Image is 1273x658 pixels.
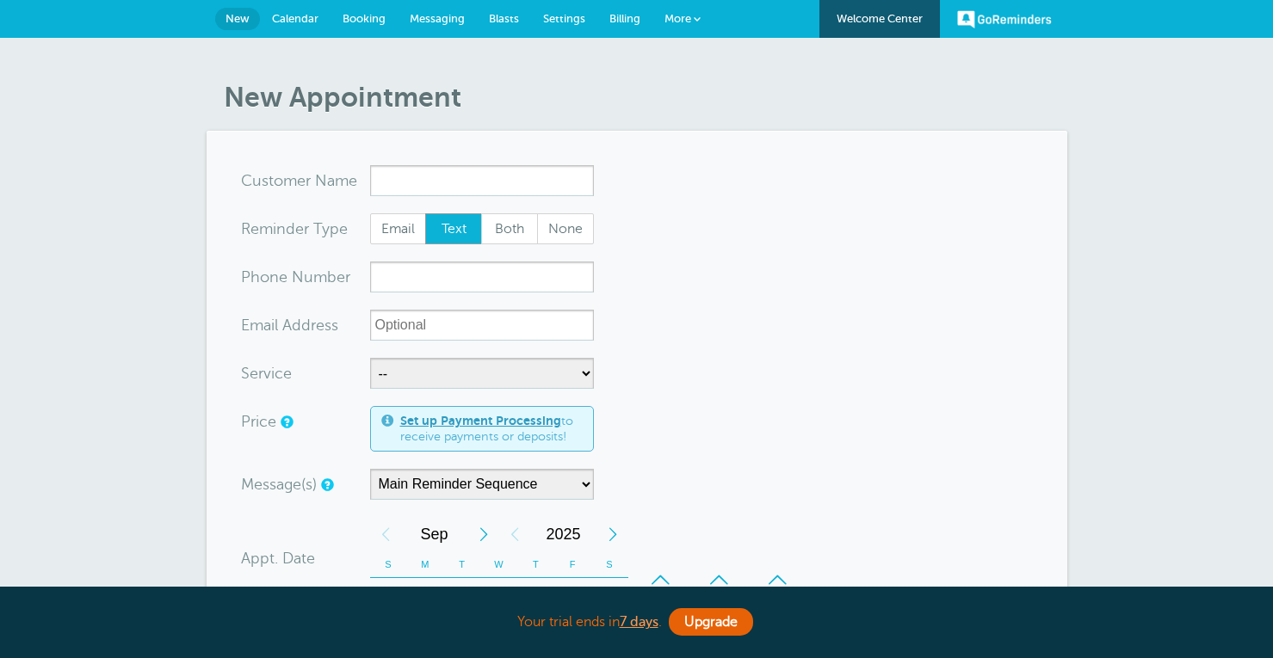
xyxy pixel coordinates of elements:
[406,551,443,578] th: M
[371,214,426,243] span: Email
[543,12,585,25] span: Settings
[370,213,427,244] label: Email
[481,213,538,244] label: Both
[517,578,554,612] div: Thursday, September 4
[591,578,628,612] div: Saturday, September 6
[554,578,591,612] div: Friday, September 5
[215,8,260,30] a: New
[241,317,271,333] span: Ema
[370,517,401,551] div: Previous Month
[241,550,315,566] label: Appt. Date
[281,416,291,427] a: An optional price for the appointment. If you set a price, you can include a payment link in your...
[343,12,386,25] span: Booking
[426,214,481,243] span: Text
[241,269,269,285] span: Pho
[443,578,480,612] div: Tuesday, September 2
[271,317,311,333] span: il Add
[489,12,519,25] span: Blasts
[537,213,594,244] label: None
[370,551,407,578] th: S
[664,12,691,25] span: More
[1204,589,1256,641] iframe: Resource center
[269,269,313,285] span: ne Nu
[591,551,628,578] th: S
[241,173,269,188] span: Cus
[241,310,370,341] div: ress
[321,479,331,490] a: Simple templates and custom messages will use the reminder schedule set under Settings > Reminder...
[241,366,292,381] label: Service
[226,12,250,25] span: New
[241,414,276,429] label: Price
[400,414,561,427] a: Set up Payment Processing
[443,578,480,612] div: 2
[517,578,554,612] div: 4
[224,81,1067,114] h1: New Appointment
[554,578,591,612] div: 5
[406,578,443,612] div: Monday, September 1
[241,221,348,237] label: Reminder Type
[401,517,468,551] span: September
[269,173,327,188] span: tomer N
[554,551,591,578] th: F
[538,214,593,243] span: None
[609,12,640,25] span: Billing
[669,608,753,636] a: Upgrade
[370,578,407,612] div: Sunday, August 31
[406,578,443,612] div: 1
[400,414,583,444] span: to receive payments or deposits!
[241,477,317,492] label: Message(s)
[499,517,530,551] div: Previous Year
[591,578,628,612] div: 6
[620,614,658,630] a: 7 days
[241,261,370,292] div: mber
[370,310,594,341] input: Optional
[597,517,628,551] div: Next Year
[517,551,554,578] th: T
[410,12,465,25] span: Messaging
[241,165,370,196] div: ame
[272,12,318,25] span: Calendar
[370,578,407,612] div: 31
[530,517,597,551] span: 2025
[443,551,480,578] th: T
[480,578,517,612] div: 3
[207,604,1067,641] div: Your trial ends in .
[480,551,517,578] th: W
[468,517,499,551] div: Next Month
[425,213,482,244] label: Text
[480,578,517,612] div: Wednesday, September 3
[482,214,537,243] span: Both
